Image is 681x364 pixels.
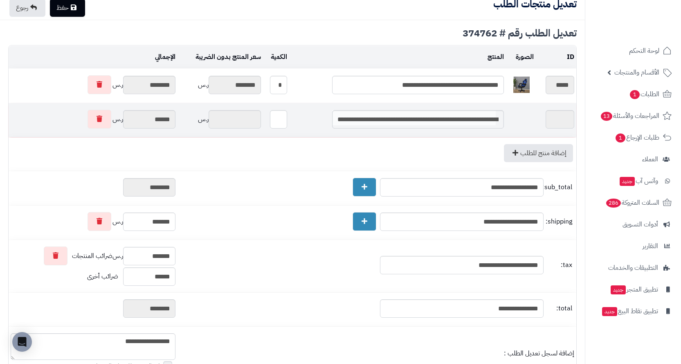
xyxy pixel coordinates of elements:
[12,332,32,352] div: Open Intercom Messenger
[11,212,175,231] div: ر.س
[546,304,572,313] span: total:
[590,301,676,321] a: تطبيق نقاط البيعجديد
[9,46,178,68] td: الإجمالي
[546,260,572,270] span: tax:
[625,6,673,23] img: logo-2.png
[180,110,261,129] div: ر.س
[546,183,572,192] span: sub_total:
[180,76,261,94] div: ر.س
[600,110,659,122] span: المراجعات والأسئلة
[643,240,658,252] span: التقارير
[178,46,263,68] td: سعر المنتج بدون الضريبة
[606,198,622,208] span: 286
[590,171,676,191] a: وآتس آبجديد
[590,193,676,213] a: السلات المتروكة286
[506,46,536,68] td: الصورة
[590,258,676,278] a: التطبيقات والخدمات
[629,45,659,57] span: لوحة التحكم
[546,217,572,226] span: shipping:
[590,128,676,147] a: طلبات الإرجاع1
[614,67,659,78] span: الأقسام والمنتجات
[623,219,658,230] span: أدوات التسويق
[590,106,676,126] a: المراجعات والأسئلة13
[590,215,676,234] a: أدوات التسويق
[615,133,626,143] span: 1
[263,46,289,68] td: الكمية
[87,271,118,281] span: ضرائب أخرى
[629,88,659,100] span: الطلبات
[11,75,175,94] div: ر.س
[620,177,635,186] span: جديد
[605,197,659,208] span: السلات المتروكة
[590,149,676,169] a: العملاء
[72,251,112,261] span: ضرائب المنتجات
[600,111,613,121] span: 13
[8,28,577,38] div: تعديل الطلب رقم # 374762
[504,144,573,162] a: إضافة منتج للطلب
[619,175,658,187] span: وآتس آب
[590,84,676,104] a: الطلبات1
[610,284,658,295] span: تطبيق المتجر
[601,305,658,317] span: تطبيق نقاط البيع
[602,307,617,316] span: جديد
[536,46,576,68] td: ID
[629,90,640,99] span: 1
[289,46,506,68] td: المنتج
[642,154,658,165] span: العملاء
[608,262,658,274] span: التطبيقات والخدمات
[590,280,676,299] a: تطبيق المتجرجديد
[180,349,574,358] div: إضافة لسجل تعديل الطلب :
[11,110,175,129] div: ر.س
[590,41,676,61] a: لوحة التحكم
[590,236,676,256] a: التقارير
[11,246,175,265] div: ر.س
[513,77,530,93] img: 1755425954-1-40x40.jpg
[611,285,626,294] span: جديد
[615,132,659,143] span: طلبات الإرجاع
